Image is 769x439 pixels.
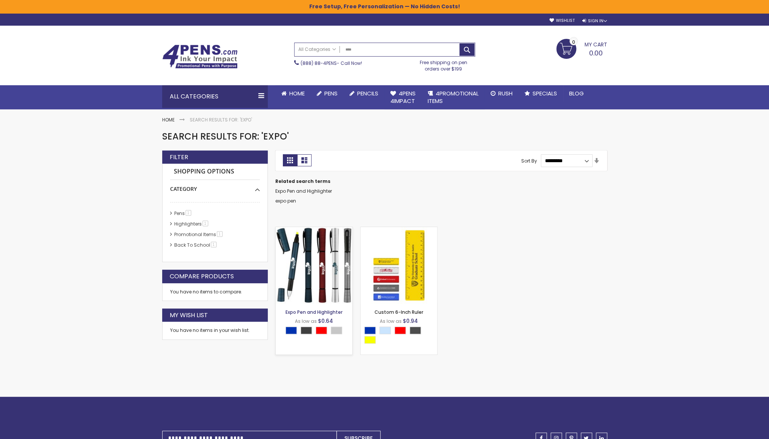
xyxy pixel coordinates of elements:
[285,309,342,315] a: Expo Pen and Highlighter
[301,60,337,66] a: (888) 88-4PENS
[162,283,268,301] div: You have no items to compare.
[375,309,423,315] a: Custom 6-Inch Ruler
[283,154,297,166] strong: Grid
[379,327,391,334] div: Clear
[556,39,607,58] a: 0.00 0
[172,242,219,248] a: Back To School1
[582,18,607,24] div: Sign In
[316,327,327,334] div: Red
[162,85,268,108] div: All Categories
[275,85,311,102] a: Home
[563,85,590,102] a: Blog
[361,227,437,304] img: Custom 6-Inch Ruler
[295,318,317,324] span: As low as
[422,85,485,110] a: 4PROMOTIONALITEMS
[170,164,260,180] strong: Shopping Options
[172,210,194,216] a: Pens1
[364,336,376,344] div: Yellow
[361,227,437,233] a: Custom 6-Inch Ruler
[275,178,607,184] dt: Related search terms
[162,130,289,143] span: Search results for: 'EXPO'
[170,180,260,193] div: Category
[572,38,575,46] span: 0
[285,327,297,334] div: Blue
[331,327,342,334] div: Silver
[485,85,519,102] a: Rush
[410,327,421,334] div: Smoke
[533,89,557,97] span: Specials
[412,57,475,72] div: Free shipping on pen orders over $199
[276,227,352,304] img: Expo Pen and Highlighter
[275,188,332,194] a: Expo Pen and Highlighter
[519,85,563,102] a: Specials
[298,46,336,52] span: All Categories
[217,231,223,237] span: 1
[344,85,384,102] a: Pencils
[170,327,260,333] div: You have no items in your wish list.
[172,221,211,227] a: Highlighters1
[707,419,769,439] iframe: Reseñas de Clientes en Google
[364,327,437,345] div: Select A Color
[318,317,333,325] span: $0.64
[357,89,378,97] span: Pencils
[162,117,175,123] a: Home
[190,117,252,123] strong: Search results for: 'EXPO'
[549,18,574,23] a: Wishlist
[390,89,416,105] span: 4Pens 4impact
[170,311,208,319] strong: My Wish List
[203,221,208,226] span: 1
[394,327,406,334] div: Red
[162,45,238,69] img: 4Pens Custom Pens and Promotional Products
[170,272,234,281] strong: Compare Products
[589,48,603,58] span: 0.00
[311,85,344,102] a: Pens
[275,198,296,204] a: expo pen
[498,89,513,97] span: Rush
[276,227,352,233] a: Expo Pen and Highlighter
[186,210,191,216] span: 1
[324,89,338,97] span: Pens
[384,85,422,110] a: 4Pens4impact
[289,89,305,97] span: Home
[428,89,479,105] span: 4PROMOTIONAL ITEMS
[301,60,362,66] span: - Call Now!
[569,89,584,97] span: Blog
[364,327,376,334] div: Blue
[301,327,312,334] div: Grey Charcoal
[521,157,537,164] label: Sort By
[172,231,225,238] a: Promotional Items1
[380,318,402,324] span: As low as
[403,317,418,325] span: $0.94
[285,327,346,336] div: Select A Color
[170,153,188,161] strong: Filter
[295,43,340,55] a: All Categories
[211,242,216,247] span: 1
